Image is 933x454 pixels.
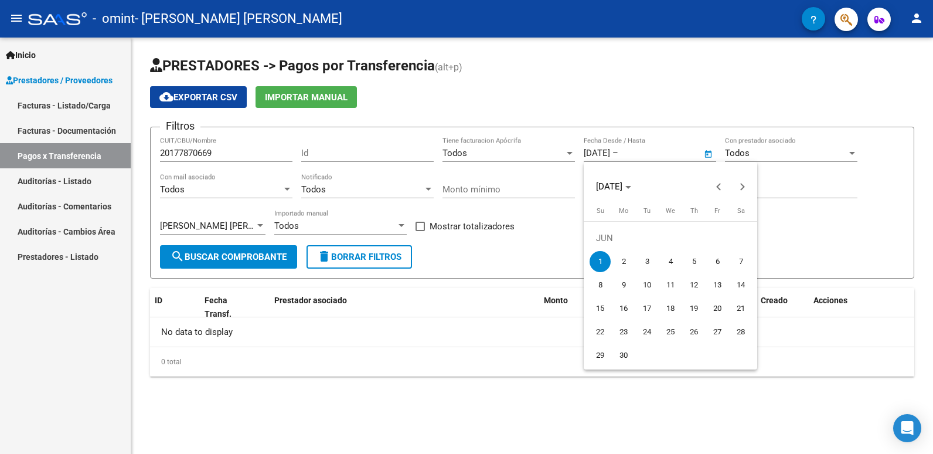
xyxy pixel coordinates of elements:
[590,321,611,343] span: 22
[683,298,704,319] span: 19
[707,298,728,319] span: 20
[666,207,675,215] span: We
[729,250,752,273] button: June 7, 2025
[682,320,706,344] button: June 26, 2025
[683,321,704,343] span: 26
[660,321,681,343] span: 25
[683,275,704,296] span: 12
[707,275,728,296] span: 13
[714,207,720,215] span: Fr
[612,344,635,367] button: June 30, 2025
[613,345,634,366] span: 30
[707,321,728,343] span: 27
[730,275,751,296] span: 14
[737,207,745,215] span: Sa
[706,297,729,320] button: June 20, 2025
[706,250,729,273] button: June 6, 2025
[591,176,636,197] button: Choose month and year
[636,298,658,319] span: 17
[706,273,729,297] button: June 13, 2025
[635,320,659,344] button: June 24, 2025
[597,207,604,215] span: Su
[588,344,612,367] button: June 29, 2025
[613,251,634,272] span: 2
[588,226,752,250] td: JUN
[612,297,635,320] button: June 16, 2025
[590,345,611,366] span: 29
[707,251,728,272] span: 6
[613,275,634,296] span: 9
[635,250,659,273] button: June 3, 2025
[588,320,612,344] button: June 22, 2025
[590,275,611,296] span: 8
[643,207,651,215] span: Tu
[893,414,921,442] div: Open Intercom Messenger
[729,273,752,297] button: June 14, 2025
[660,251,681,272] span: 4
[682,297,706,320] button: June 19, 2025
[729,297,752,320] button: June 21, 2025
[612,250,635,273] button: June 2, 2025
[636,251,658,272] span: 3
[729,320,752,344] button: June 28, 2025
[613,321,634,343] span: 23
[596,181,622,192] span: [DATE]
[659,297,682,320] button: June 18, 2025
[660,298,681,319] span: 18
[683,251,704,272] span: 5
[730,321,751,343] span: 28
[612,320,635,344] button: June 23, 2025
[659,320,682,344] button: June 25, 2025
[731,175,754,198] button: Next month
[659,273,682,297] button: June 11, 2025
[660,275,681,296] span: 11
[636,275,658,296] span: 10
[635,273,659,297] button: June 10, 2025
[590,251,611,272] span: 1
[682,250,706,273] button: June 5, 2025
[707,175,731,198] button: Previous month
[659,250,682,273] button: June 4, 2025
[588,250,612,273] button: June 1, 2025
[706,320,729,344] button: June 27, 2025
[588,273,612,297] button: June 8, 2025
[613,298,634,319] span: 16
[635,297,659,320] button: June 17, 2025
[612,273,635,297] button: June 9, 2025
[590,298,611,319] span: 15
[730,298,751,319] span: 21
[682,273,706,297] button: June 12, 2025
[730,251,751,272] span: 7
[636,321,658,343] span: 24
[619,207,628,215] span: Mo
[588,297,612,320] button: June 15, 2025
[690,207,698,215] span: Th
